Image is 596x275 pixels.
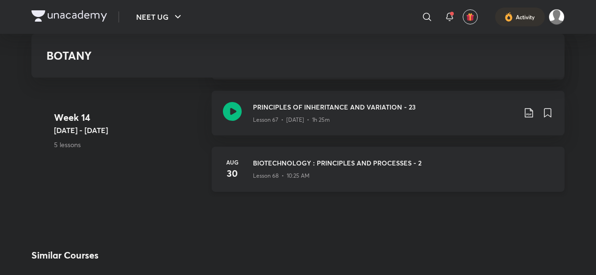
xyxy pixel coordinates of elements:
[253,102,516,112] h3: PRINCIPLES OF INHERITANCE AND VARIATION - 23
[130,8,189,26] button: NEET UG
[54,110,204,125] h4: Week 14
[549,9,565,25] img: Aman raj
[31,10,107,22] img: Company Logo
[223,166,242,181] h4: 30
[253,116,330,124] p: Lesson 67 • [DATE] • 1h 25m
[31,248,99,262] h2: Similar Courses
[466,13,474,21] img: avatar
[223,158,242,166] h6: Aug
[54,125,204,136] h5: [DATE] - [DATE]
[31,10,107,24] a: Company Logo
[463,9,478,24] button: avatar
[54,140,204,149] p: 5 lessons
[212,147,565,203] a: Aug30BIOTECHNOLOGY : PRINCIPLES AND PROCESSES - 2Lesson 68 • 10:25 AM
[212,91,565,147] a: PRINCIPLES OF INHERITANCE AND VARIATION - 23Lesson 67 • [DATE] • 1h 25m
[253,158,553,168] h3: BIOTECHNOLOGY : PRINCIPLES AND PROCESSES - 2
[253,172,310,180] p: Lesson 68 • 10:25 AM
[46,49,414,63] h3: BOTANY
[504,11,513,23] img: activity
